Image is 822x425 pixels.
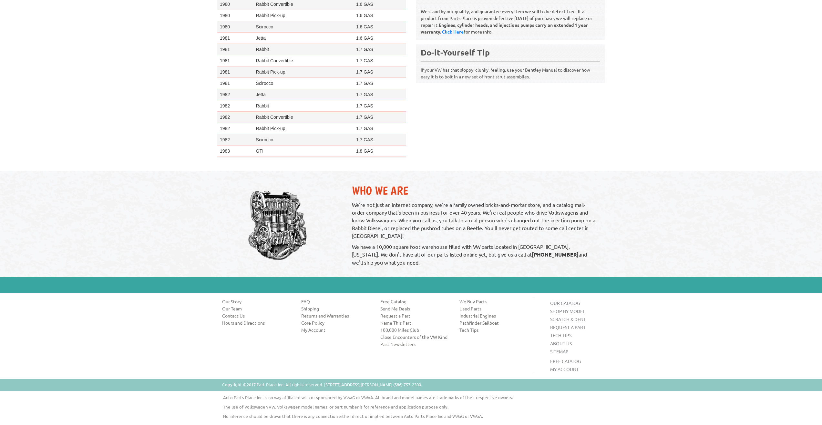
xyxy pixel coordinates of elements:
[253,78,354,89] td: Scirocco
[301,319,371,326] a: Core Policy
[253,89,354,100] td: Jetta
[253,123,354,134] td: Rabbit Pick-up
[217,55,253,66] td: 1981
[301,312,371,319] a: Returns and Warranties
[459,327,529,333] a: Tech Tips
[380,312,450,319] a: Request a Part
[301,305,371,312] a: Shipping
[550,349,569,354] a: SITEMAP
[253,66,354,78] td: Rabbit Pick-up
[217,66,253,78] td: 1981
[218,404,617,410] p: The use of Volkswagen VW. Volkswagen model names, or part number is for reference and application...
[352,201,598,239] p: We're not just an internet company; we're a family owned bricks-and-mortar store, and a catalog m...
[217,89,253,100] td: 1982
[217,146,253,157] td: 1983
[253,10,354,21] td: Rabbit Pick-up
[354,157,406,168] td: 1.7 GAS
[217,123,253,134] td: 1982
[550,358,581,364] a: FREE CATALOG
[253,55,354,66] td: Rabbit Convertible
[354,33,406,44] td: 1.6 GAS
[217,33,253,44] td: 1981
[354,100,406,112] td: 1.7 GAS
[380,319,450,326] a: Name This Part
[253,112,354,123] td: Rabbit Convertible
[421,22,588,35] b: Engines, cylinder heads, and injections pumps carry an extended 1 year warranty.
[380,298,450,305] a: Free Catalog
[550,300,580,306] a: OUR CATALOG
[459,319,529,326] a: Pathfinder Sailboat
[354,112,406,123] td: 1.7 GAS
[550,340,572,346] a: ABOUT US
[550,324,586,330] a: REQUEST A PART
[532,251,579,258] strong: [PHONE_NUMBER]
[217,157,253,168] td: 1983
[459,298,529,305] a: We Buy Parts
[218,394,617,400] p: Auto Parts Place Inc. is no way affiliated with or sponsored by VWaG or VWoA. All brand and model...
[222,312,292,319] a: Contact Us
[253,100,354,112] td: Rabbit
[354,55,406,66] td: 1.7 GAS
[380,341,450,347] a: Past Newsletters
[253,146,354,157] td: GTI
[217,21,253,33] td: 1980
[217,134,253,146] td: 1982
[352,184,598,197] h2: Who We Are
[217,78,253,89] td: 1981
[354,89,406,100] td: 1.7 GAS
[222,381,422,388] p: Copyright ©2017 Part Place Inc. All rights reserved. [STREET_ADDRESS][PERSON_NAME] (586) 757-2300.
[253,44,354,55] td: Rabbit
[442,29,464,35] a: Click Here
[421,61,600,80] p: If your VW has that sloppy, clunky, feeling, use your Bentley Manual to discover how easy it is t...
[253,21,354,33] td: Scirocco
[380,334,450,340] a: Close Encounters of the VW Kind
[459,312,529,319] a: Industrial Engines
[421,47,490,57] b: Do-it-Yourself Tip
[253,33,354,44] td: Jetta
[352,243,598,266] p: We have a 10,000 square foot warehouse filled with VW parts located in [GEOGRAPHIC_DATA], [US_STA...
[253,134,354,146] td: Scirocco
[217,44,253,55] td: 1981
[354,146,406,157] td: 1.8 GAS
[354,123,406,134] td: 1.7 GAS
[217,112,253,123] td: 1982
[550,366,579,372] a: MY ACCOUNT
[222,298,292,305] a: Our Story
[218,413,617,419] p: No inference should be drawn that there is any connection either direct or implied between Auto P...
[550,332,571,338] a: TECH TIPS
[421,3,600,35] p: We stand by our quality, and guarantee every item we sell to be defect free. If a product from Pa...
[222,305,292,312] a: Our Team
[354,134,406,146] td: 1.7 GAS
[354,78,406,89] td: 1.7 GAS
[217,100,253,112] td: 1982
[301,327,371,333] a: My Account
[380,305,450,312] a: Send Me Deals
[217,10,253,21] td: 1980
[354,66,406,78] td: 1.7 GAS
[354,44,406,55] td: 1.7 GAS
[459,305,529,312] a: Used Parts
[380,327,450,333] a: 100,000 Miles Club
[354,21,406,33] td: 1.6 GAS
[222,319,292,326] a: Hours and Directions
[550,316,586,322] a: SCRATCH & DENT
[253,157,354,168] td: Jetta
[301,298,371,305] a: FAQ
[354,10,406,21] td: 1.6 GAS
[550,308,585,314] a: SHOP BY MODEL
